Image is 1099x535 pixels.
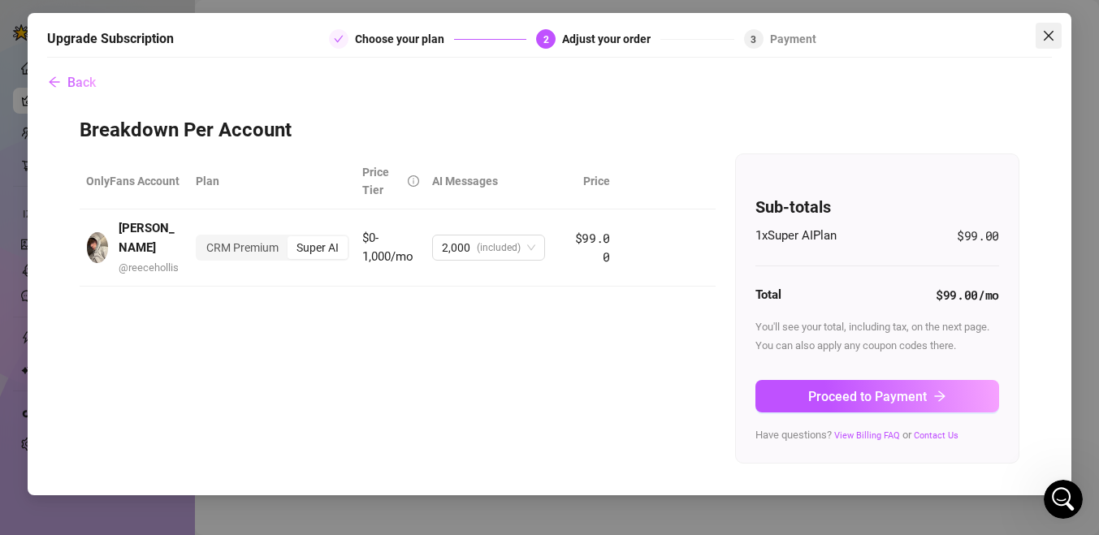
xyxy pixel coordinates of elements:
[751,34,756,45] span: 3
[193,26,226,58] img: Profile image for Ella
[770,29,816,49] div: Payment
[957,227,999,246] span: $99.00
[80,153,189,209] th: OnlyFans Account
[17,313,308,426] img: Super Mass, Dark Mode, Message Library & Bump Improvements
[362,231,413,265] span: $0-1,000/mo
[288,236,348,259] div: Super AI
[244,386,325,451] button: News
[543,34,549,45] span: 2
[334,34,344,44] span: check
[755,227,837,246] span: 1 x Super AI Plan
[32,115,292,170] p: Hi [PERSON_NAME] 👋
[16,218,309,304] div: Recent messageProfile image for AmitThank you, let me know :)Amit•2h ago
[87,232,108,263] img: avatar.jpg
[119,261,179,274] span: @ reecehollis
[47,29,174,49] h5: Upgrade Subscription
[32,170,292,198] p: How can we help?
[197,236,288,259] div: CRM Premium
[1044,480,1083,519] iframe: Intercom live chat
[933,390,946,403] span: arrow-right
[426,153,563,209] th: AI Messages
[196,235,349,261] div: segmented control
[48,76,61,88] span: arrow-left
[755,196,999,218] h4: Sub-totals
[33,232,292,249] div: Recent message
[80,118,1019,144] h3: Breakdown Per Account
[1036,29,1062,42] span: Close
[914,430,958,441] a: Contact Us
[408,175,419,187] span: info-circle
[47,66,97,98] button: Back
[755,380,999,412] button: Proceed to Paymentarrow-right
[67,75,96,90] span: Back
[102,273,149,290] div: • 2h ago
[477,235,521,260] span: (included)
[755,321,989,351] span: You'll see your total, including tax, on the next page. You can also apply any coupon codes there.
[17,243,308,303] div: Profile image for AmitThank you, let me know :)Amit•2h ago
[1042,29,1055,42] span: close
[72,257,221,270] span: Thank you, let me know :)
[362,166,389,196] span: Price Tier
[1036,23,1062,49] button: Close
[562,29,660,49] div: Adjust your order
[162,386,244,451] button: Help
[81,386,162,451] button: Messages
[32,31,159,57] img: logo
[834,430,900,441] a: View Billing FAQ
[936,287,999,303] strong: $99.00 /mo
[575,230,611,265] span: $99.00
[808,389,927,404] span: Proceed to Payment
[564,153,617,209] th: Price
[269,426,300,438] span: News
[355,29,454,49] div: Choose your plan
[72,273,99,290] div: Amit
[224,26,257,58] img: Profile image for Giselle
[94,426,150,438] span: Messages
[22,426,58,438] span: Home
[755,287,781,302] strong: Total
[190,426,216,438] span: Help
[33,257,66,289] img: Profile image for Amit
[189,153,356,209] th: Plan
[442,235,470,260] span: 2,000
[755,429,958,441] span: Have questions? or
[255,26,288,58] div: Profile image for Nir
[119,221,175,255] strong: [PERSON_NAME]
